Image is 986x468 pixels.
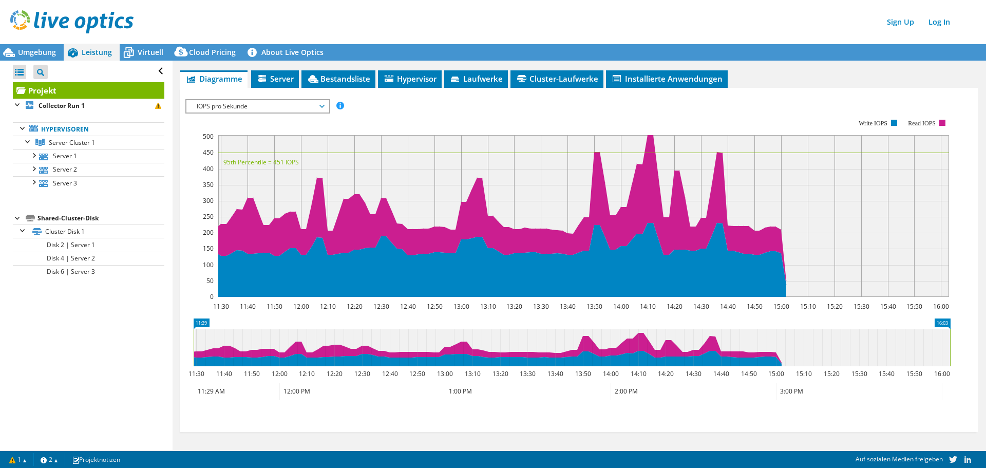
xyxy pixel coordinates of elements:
span: Leistung [82,47,112,57]
text: 16:00 [934,369,950,378]
a: Sign Up [882,14,919,29]
span: Hypervisor [383,73,437,84]
text: 50 [206,276,214,285]
span: Diagramme [185,73,242,84]
a: Hypervisoren [13,122,164,136]
span: Installierte Anwendungen [611,73,723,84]
span: Server Cluster 1 [49,138,95,147]
text: 13:20 [506,302,522,311]
text: 13:20 [492,369,508,378]
text: 15:00 [773,302,789,311]
text: 15:20 [824,369,840,378]
text: 250 [203,212,214,221]
text: 12:20 [327,369,343,378]
text: 12:00 [293,302,309,311]
text: 95th Percentile = 451 IOPS [223,158,299,166]
text: 350 [203,180,214,189]
text: Read IOPS [908,120,936,127]
text: 300 [203,196,214,205]
text: 200 [203,228,214,237]
text: 14:50 [747,302,763,311]
text: 15:40 [879,369,895,378]
text: 14:00 [603,369,619,378]
span: Cloud Pricing [189,47,236,57]
b: Collector Run 1 [39,101,85,110]
text: 15:40 [880,302,896,311]
text: 15:30 [851,369,867,378]
text: 400 [203,164,214,173]
text: 12:00 [272,369,288,378]
text: 15:00 [768,369,784,378]
text: 14:30 [686,369,701,378]
a: About Live Optics [243,44,331,61]
text: 450 [203,148,214,157]
text: Write IOPS [859,120,887,127]
text: 12:40 [382,369,398,378]
text: 14:50 [741,369,757,378]
text: 12:10 [299,369,315,378]
a: Server Cluster 1 [13,136,164,149]
a: 2 [33,453,65,466]
span: Auf sozialen Medien freigeben [856,455,943,463]
text: 12:10 [320,302,336,311]
a: Collector Run 1 [13,99,164,112]
text: 12:40 [400,302,416,311]
span: Cluster-Laufwerke [516,73,598,84]
text: 12:50 [427,302,443,311]
text: 13:50 [575,369,591,378]
text: 13:00 [453,302,469,311]
div: Shared-Cluster-Disk [37,212,164,224]
text: 14:30 [693,302,709,311]
text: 14:40 [713,369,729,378]
text: 11:40 [240,302,256,311]
a: Server 1 [13,149,164,163]
text: 11:50 [244,369,260,378]
text: 13:00 [437,369,453,378]
a: Disk 6 | Server 3 [13,265,164,278]
text: 11:50 [267,302,282,311]
text: 15:50 [906,369,922,378]
text: 12:30 [373,302,389,311]
text: 12:50 [409,369,425,378]
text: 15:10 [796,369,812,378]
text: 11:40 [216,369,232,378]
text: 14:20 [667,302,682,311]
span: Laufwerke [449,73,503,84]
span: Umgebung [18,47,56,57]
text: 11:30 [188,369,204,378]
text: 14:10 [631,369,647,378]
a: Disk 2 | Server 1 [13,238,164,251]
text: 13:40 [547,369,563,378]
span: Bestandsliste [307,73,370,84]
text: 13:10 [480,302,496,311]
text: 15:30 [854,302,869,311]
span: Server [256,73,294,84]
text: 14:10 [640,302,656,311]
text: 12:20 [347,302,363,311]
text: 13:10 [465,369,481,378]
text: 11:30 [213,302,229,311]
text: 14:20 [658,369,674,378]
text: 150 [203,244,214,253]
text: 14:40 [720,302,736,311]
text: 16:00 [933,302,949,311]
text: 12:30 [354,369,370,378]
text: 13:30 [533,302,549,311]
img: live_optics_svg.svg [10,10,134,33]
text: 13:30 [520,369,536,378]
text: 15:10 [800,302,816,311]
a: Server 3 [13,176,164,190]
text: 13:40 [560,302,576,311]
a: Server 2 [13,163,164,176]
a: 1 [2,453,34,466]
text: 15:20 [827,302,843,311]
a: Disk 4 | Server 2 [13,252,164,265]
text: 13:50 [586,302,602,311]
span: IOPS pro Sekunde [192,100,324,113]
span: Virtuell [138,47,163,57]
a: Projektnotizen [65,453,127,466]
a: Log In [923,14,955,29]
text: 100 [203,260,214,269]
text: 15:50 [906,302,922,311]
text: 0 [210,292,214,301]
